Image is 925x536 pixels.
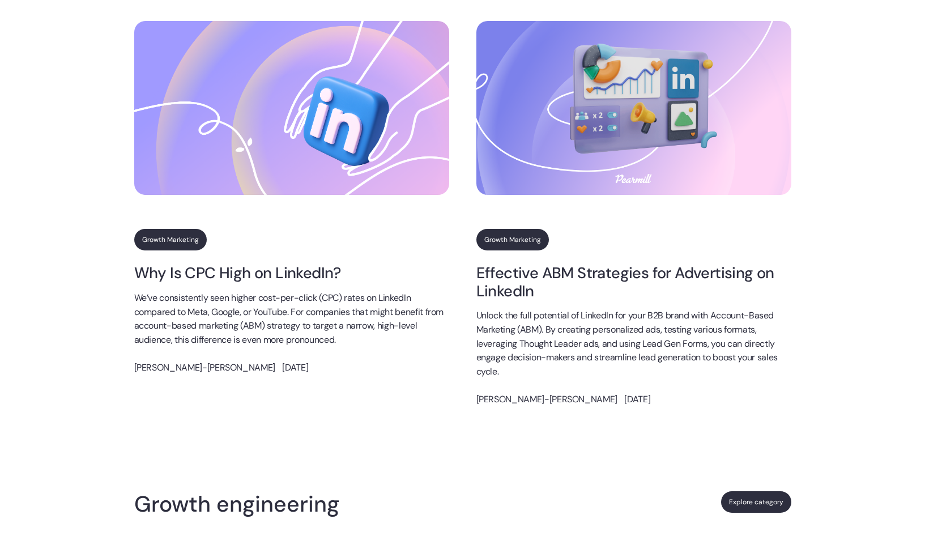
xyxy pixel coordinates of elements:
[624,393,650,407] p: [DATE]
[721,491,791,513] a: Explore category
[134,264,449,282] a: Why Is CPC High on LinkedIn?
[134,495,348,513] h4: Growth engineering
[282,361,308,375] p: [DATE]
[134,291,449,347] p: We’ve consistently seen higher cost-per-click (CPC) rates on LinkedIn compared to Meta, Google, o...
[476,309,791,379] p: Unlock the full potential of LinkedIn for your B2B brand with Account-Based Marketing (ABM). By c...
[476,264,791,300] a: Effective ABM Strategies for Advertising on LinkedIn
[476,229,549,250] a: Growth Marketing
[134,361,276,375] p: [PERSON_NAME]-[PERSON_NAME]
[134,229,207,250] a: Growth Marketing
[476,393,618,407] p: [PERSON_NAME]-[PERSON_NAME]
